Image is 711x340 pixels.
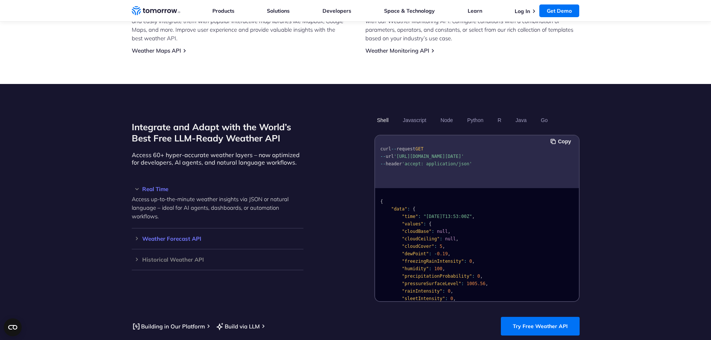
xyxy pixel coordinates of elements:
span: 5 [439,244,442,249]
span: : [431,229,434,234]
button: Copy [551,137,573,146]
span: , [442,266,445,271]
span: : [472,274,474,279]
button: Javascript [400,114,429,127]
span: , [448,229,450,234]
a: Building in Our Platform [132,322,205,331]
span: : [407,206,410,212]
span: "values" [402,221,423,227]
p: Access 60+ hyper-accurate weather layers – now optimized for developers, AI agents, and natural l... [132,151,303,166]
a: Weather Monitoring API [365,47,429,54]
span: : [445,296,448,301]
p: Access up-to-the-minute weather insights via JSON or natural language – ideal for AI agents, dash... [132,195,303,221]
h3: Real Time [132,186,303,192]
span: "humidity" [402,266,428,271]
button: Open CMP widget [4,318,22,336]
span: "[DATE]T13:53:00Z" [423,214,472,219]
span: null [437,229,448,234]
span: -- [391,146,396,152]
h2: Integrate and Adapt with the World’s Best Free LLM-Ready Weather API [132,121,303,144]
span: "dewPoint" [402,251,428,256]
span: "rainIntensity" [402,288,442,294]
span: -- [380,154,386,159]
span: 0 [450,296,453,301]
span: , [448,251,450,256]
span: "time" [402,214,418,219]
span: -- [380,161,386,166]
span: url [386,154,394,159]
span: header [386,161,402,166]
a: Space & Technology [384,7,435,14]
span: "cloudBase" [402,229,431,234]
span: : [429,266,431,271]
span: , [442,244,445,249]
span: 100 [434,266,442,271]
span: 0.19 [437,251,448,256]
button: Shell [374,114,391,127]
a: Solutions [267,7,290,14]
a: Developers [322,7,351,14]
a: Learn [468,7,482,14]
button: Python [464,114,486,127]
span: : [464,259,466,264]
span: : [418,214,421,219]
span: 0 [469,259,472,264]
a: Build via LLM [215,322,260,331]
span: '[URL][DOMAIN_NAME][DATE]' [394,154,464,159]
a: Products [212,7,234,14]
span: { [412,206,415,212]
span: , [472,259,474,264]
span: : [434,244,437,249]
span: "precipitationProbability" [402,274,472,279]
span: : [429,251,431,256]
a: Try Free Weather API [501,317,580,336]
span: , [456,236,458,241]
span: , [450,288,453,294]
span: - [434,251,437,256]
span: curl [380,146,391,152]
button: Go [538,114,550,127]
span: 'accept: application/json' [402,161,472,166]
span: : [461,281,464,286]
a: Get Demo [539,4,579,17]
span: : [442,288,445,294]
a: Log In [515,8,530,15]
span: "freezingRainIntensity" [402,259,464,264]
span: { [429,221,431,227]
span: request [396,146,415,152]
button: R [495,114,504,127]
span: "pressureSurfaceLevel" [402,281,461,286]
a: Home link [132,5,180,16]
a: Weather Maps API [132,47,181,54]
span: "data" [391,206,407,212]
span: 0 [448,288,450,294]
span: , [480,274,483,279]
span: "cloudCover" [402,244,434,249]
button: Java [513,114,529,127]
span: 1005.56 [467,281,486,286]
span: { [380,199,383,204]
h3: Weather Forecast API [132,236,303,241]
span: null [445,236,456,241]
span: "cloudCeiling" [402,236,439,241]
span: , [472,214,474,219]
span: , [453,296,456,301]
h3: Historical Weather API [132,257,303,262]
span: : [439,236,442,241]
span: 0 [477,274,480,279]
span: , [485,281,488,286]
button: Node [438,114,455,127]
span: : [423,221,426,227]
span: "sleetIntensity" [402,296,445,301]
span: GET [415,146,423,152]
